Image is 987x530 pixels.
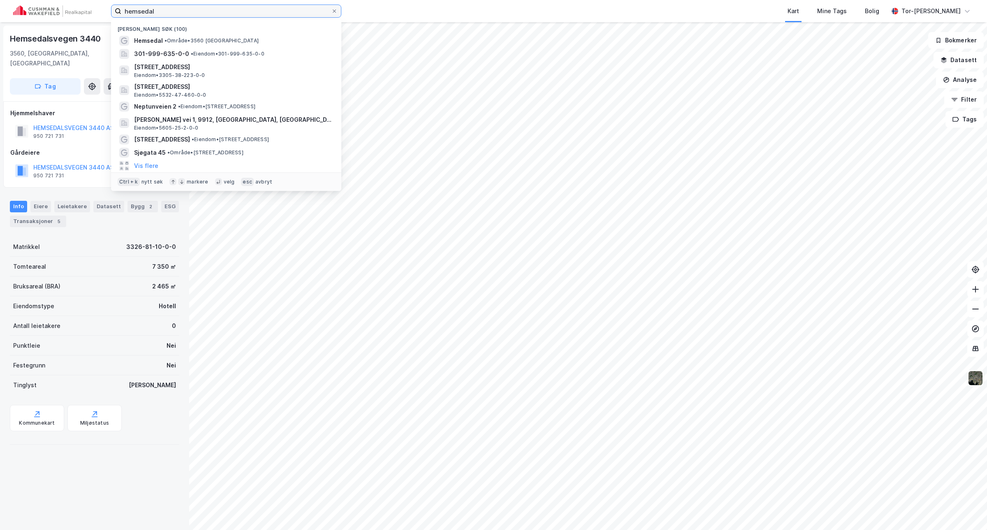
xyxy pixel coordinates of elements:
div: Hotell [159,301,176,311]
div: 2 [146,202,155,211]
div: avbryt [255,179,272,185]
span: • [178,103,181,109]
div: Gårdeiere [10,148,179,158]
span: • [167,149,170,156]
span: • [191,51,193,57]
div: [PERSON_NAME] søk (100) [111,19,341,34]
input: Søk på adresse, matrikkel, gårdeiere, leietakere eller personer [121,5,331,17]
span: • [192,136,194,142]
button: Datasett [934,52,984,68]
div: Bruksareal (BRA) [13,281,60,291]
div: Punktleie [13,341,40,351]
span: [STREET_ADDRESS] [134,135,190,144]
div: esc [241,178,254,186]
div: markere [187,179,208,185]
span: Neptunveien 2 [134,102,176,112]
div: ESG [161,201,179,212]
div: Tinglyst [13,380,37,390]
button: Bokmerker [928,32,984,49]
span: Eiendom • [STREET_ADDRESS] [192,136,269,143]
div: 5 [55,217,63,225]
button: Tags [945,111,984,128]
div: Eiendomstype [13,301,54,311]
span: Eiendom • [STREET_ADDRESS] [178,103,255,110]
iframe: Chat Widget [946,490,987,530]
div: 3326-81-10-0-0 [126,242,176,252]
span: [STREET_ADDRESS] [134,62,331,72]
div: Matrikkel [13,242,40,252]
div: Datasett [93,201,124,212]
span: Sjøgata 45 [134,148,166,158]
span: Eiendom • 5532-47-460-0-0 [134,92,206,98]
div: Nei [167,360,176,370]
span: Hemsedal [134,36,163,46]
div: Bygg [127,201,158,212]
span: 301-999-635-0-0 [134,49,189,59]
button: Tag [10,78,81,95]
div: Antall leietakere [13,321,60,331]
div: Kart [788,6,799,16]
div: 0 [172,321,176,331]
button: Filter [944,91,984,108]
div: Miljøstatus [80,420,109,426]
div: Hjemmelshaver [10,108,179,118]
div: Kontrollprogram for chat [946,490,987,530]
button: Vis flere [134,161,158,171]
span: [STREET_ADDRESS] [134,82,331,92]
div: Info [10,201,27,212]
button: Analyse [936,72,984,88]
span: • [164,37,167,44]
span: Område • 3560 [GEOGRAPHIC_DATA] [164,37,259,44]
div: Leietakere [54,201,90,212]
div: Bolig [865,6,879,16]
div: Mine Tags [817,6,847,16]
div: 3560, [GEOGRAPHIC_DATA], [GEOGRAPHIC_DATA] [10,49,137,68]
span: Eiendom • 3305-38-223-0-0 [134,72,205,79]
div: Hemsedalsvegen 3440 [10,32,102,45]
div: Kommunekart [19,420,55,426]
span: [PERSON_NAME] vei 1, 9912, [GEOGRAPHIC_DATA], [GEOGRAPHIC_DATA] [134,115,331,125]
span: Område • [STREET_ADDRESS] [167,149,243,156]
div: [PERSON_NAME] [129,380,176,390]
div: Tomteareal [13,262,46,272]
div: 950 721 731 [33,133,64,139]
div: Eiere [30,201,51,212]
img: 9k= [968,370,983,386]
div: velg [224,179,235,185]
div: Festegrunn [13,360,45,370]
div: Tor-[PERSON_NAME] [901,6,961,16]
span: Eiendom • 301-999-635-0-0 [191,51,264,57]
div: 7 350 ㎡ [152,262,176,272]
img: cushman-wakefield-realkapital-logo.202ea83816669bd177139c58696a8fa1.svg [13,5,91,17]
div: Nei [167,341,176,351]
div: Ctrl + k [118,178,140,186]
div: 2 465 ㎡ [152,281,176,291]
div: 950 721 731 [33,172,64,179]
span: Eiendom • 5605-25-2-0-0 [134,125,198,131]
div: Transaksjoner [10,216,66,227]
div: nytt søk [141,179,163,185]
